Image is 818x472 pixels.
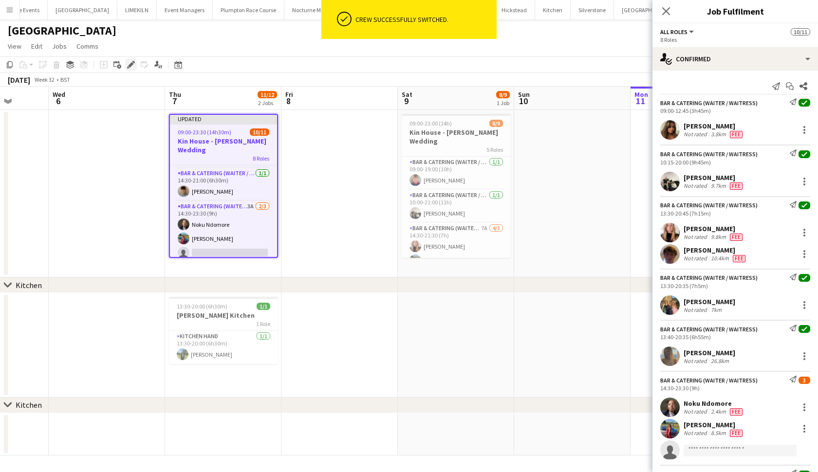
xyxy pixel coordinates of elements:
[178,128,231,136] span: 09:00-23:30 (14h30m)
[284,0,360,19] button: Nocturne Music Festival
[402,223,511,315] app-card-role: Bar & Catering (Waiter / waitress)7A4/514:30-21:30 (7h)[PERSON_NAME][PERSON_NAME]
[496,91,510,98] span: 8/9
[684,233,709,241] div: Not rated
[730,408,743,416] span: Fee
[170,137,277,154] h3: Kin House - [PERSON_NAME] Wedding
[497,99,509,107] div: 1 Job
[709,357,731,364] div: 26.8km
[400,95,412,107] span: 9
[284,95,293,107] span: 8
[730,182,743,190] span: Fee
[285,90,293,99] span: Fri
[684,357,709,364] div: Not rated
[709,130,728,138] div: 3.8km
[684,122,744,130] div: [PERSON_NAME]
[169,331,278,364] app-card-role: Kitchen Hand1/113:30-20:00 (6h30m)[PERSON_NAME]
[660,282,810,290] div: 13:30-20:35 (7h5m)
[51,95,65,107] span: 6
[8,42,21,51] span: View
[8,75,30,85] div: [DATE]
[660,201,758,209] div: Bar & Catering (Waiter / waitress)
[253,155,269,162] span: 8 Roles
[256,320,270,327] span: 1 Role
[684,130,709,138] div: Not rated
[169,297,278,364] app-job-card: 13:30-20:00 (6h30m)1/1[PERSON_NAME] Kitchen1 RoleKitchen Hand1/113:30-20:00 (6h30m)[PERSON_NAME]
[799,377,810,384] span: 3
[402,128,511,145] h3: Kin House - [PERSON_NAME] Wedding
[660,36,810,43] div: 8 Roles
[709,408,728,416] div: 2.4km
[169,114,278,258] app-job-card: Updated09:00-23:30 (14h30m)10/11Kin House - [PERSON_NAME] Wedding8 Roles[PERSON_NAME][PERSON_NAME...
[32,76,56,83] span: Week 32
[16,280,42,290] div: Kitchen
[157,0,213,19] button: Event Managers
[728,233,744,241] div: Crew has different fees then in role
[170,201,277,262] app-card-role: Bar & Catering (Waiter / waitress)3A2/314:30-23:30 (9h)Noku Ndomore[PERSON_NAME]
[409,120,452,127] span: 09:00-23:00 (14h)
[660,150,758,158] div: Bar & Catering (Waiter / waitress)
[733,255,745,262] span: Fee
[660,377,758,384] div: Bar & Catering (Waiter / waitress)
[660,99,758,107] div: Bar & Catering (Waiter / waitress)
[257,303,270,310] span: 1/1
[402,114,511,258] app-job-card: 09:00-23:00 (14h)8/9Kin House - [PERSON_NAME] Wedding5 RolesBar & Catering (Waiter / waitress)1/1...
[633,95,648,107] span: 11
[60,76,70,83] div: BST
[652,47,818,71] div: Confirmed
[170,115,277,123] div: Updated
[53,90,65,99] span: Wed
[16,400,42,410] div: Kitchen
[660,384,810,392] div: 14:30-23:30 (9h)
[728,429,744,437] div: Crew has different fees then in role
[489,120,503,127] span: 8/9
[4,40,25,53] a: View
[402,157,511,190] app-card-role: Bar & Catering (Waiter / waitress)1/109:00-19:00 (10h)[PERSON_NAME]
[486,146,503,153] span: 5 Roles
[73,40,102,53] a: Comms
[709,429,728,437] div: 8.5km
[170,168,277,201] app-card-role: Bar & Catering (Waiter / waitress)1/114:30-21:00 (6h30m)[PERSON_NAME]
[355,15,493,24] div: Crew successfully switched.
[684,297,735,306] div: [PERSON_NAME]
[684,306,709,313] div: Not rated
[660,333,810,341] div: 13:40-20:35 (6h55m)
[652,5,818,18] h3: Job Fulfilment
[684,429,709,437] div: Not rated
[517,95,530,107] span: 10
[518,90,530,99] span: Sun
[258,91,277,98] span: 11/12
[709,254,731,262] div: 10.4km
[728,130,744,138] div: Crew has different fees then in role
[730,234,743,241] span: Fee
[660,326,758,333] div: Bar & Catering (Waiter / waitress)
[709,182,728,190] div: 9.7km
[709,233,728,241] div: 9.8km
[614,0,684,19] button: [GEOGRAPHIC_DATA]
[250,128,269,136] span: 10/11
[48,0,117,19] button: [GEOGRAPHIC_DATA]
[660,107,810,114] div: 09:00-12:45 (3h45m)
[571,0,614,19] button: Silverstone
[258,99,277,107] div: 2 Jobs
[177,303,227,310] span: 13:30-20:00 (6h30m)
[660,274,758,281] div: Bar & Catering (Waiter / waitress)
[494,0,535,19] button: Hickstead
[76,42,98,51] span: Comms
[660,159,810,166] div: 10:15-20:00 (9h45m)
[402,90,412,99] span: Sat
[660,210,810,217] div: 13:30-20:45 (7h15m)
[684,182,709,190] div: Not rated
[791,28,810,36] span: 10/11
[730,131,743,138] span: Fee
[48,40,71,53] a: Jobs
[169,90,181,99] span: Thu
[728,408,744,416] div: Crew has different fees then in role
[167,95,181,107] span: 7
[535,0,571,19] button: Kitchen
[684,224,744,233] div: [PERSON_NAME]
[634,90,648,99] span: Mon
[27,40,46,53] a: Edit
[169,311,278,320] h3: [PERSON_NAME] Kitchen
